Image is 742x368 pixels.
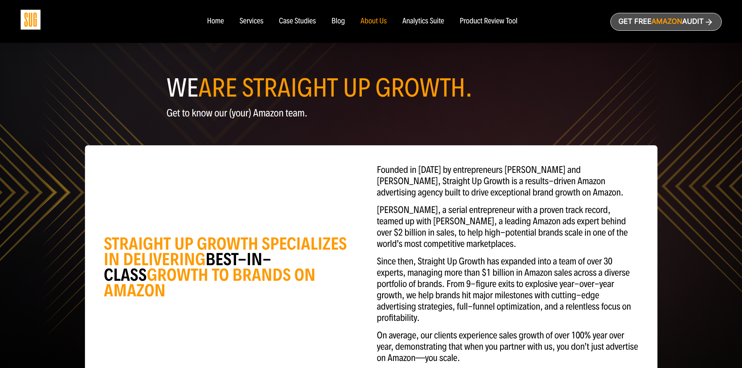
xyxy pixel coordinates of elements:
[198,72,472,104] span: ARE STRAIGHT UP GROWTH.
[377,256,638,324] p: Since then, Straight Up Growth has expanded into a team of over 30 experts, managing more than $1...
[167,76,576,100] h1: WE
[279,17,316,26] a: Case Studies
[331,17,345,26] a: Blog
[377,204,638,250] p: [PERSON_NAME], a serial entrepreneur with a proven track record, teamed up with [PERSON_NAME], a ...
[651,18,682,26] span: Amazon
[361,17,387,26] a: About Us
[207,17,224,26] a: Home
[167,107,576,119] p: Get to know our (your) Amazon team.
[377,164,638,198] p: Founded in [DATE] by entrepreneurs [PERSON_NAME] and [PERSON_NAME], Straight Up Growth is a resul...
[104,249,271,285] span: BEST-IN-CLASS
[377,330,638,364] p: On average, our clients experience sales growth of over 100% year over year, demonstrating that w...
[104,236,365,298] div: STRAIGHT UP GROWTH SPECIALIZES IN DELIVERING GROWTH TO BRANDS ON AMAZON
[240,17,263,26] a: Services
[402,17,444,26] a: Analytics Suite
[460,17,517,26] a: Product Review Tool
[21,10,41,30] img: Sug
[610,13,722,31] a: Get freeAmazonAudit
